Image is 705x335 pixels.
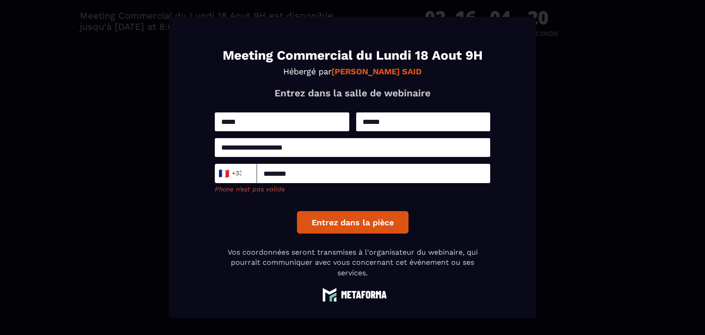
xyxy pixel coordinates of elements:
strong: [PERSON_NAME] SAID [331,67,422,76]
h1: Meeting Commercial du Lundi 18 Aout 9H [215,49,490,62]
span: 🇫🇷 [218,167,229,180]
span: +33 [221,167,240,180]
p: Entrez dans la salle de webinaire [215,87,490,99]
span: Phone n'est pas valide [215,185,285,193]
img: logo [318,287,387,301]
input: Search for option [242,167,249,180]
p: Vos coordonnées seront transmises à l'organisateur du webinaire, qui pourrait communiquer avec vo... [215,247,490,278]
p: Hébergé par [215,67,490,76]
div: Search for option [215,164,257,183]
button: Entrez dans la pièce [297,211,408,234]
